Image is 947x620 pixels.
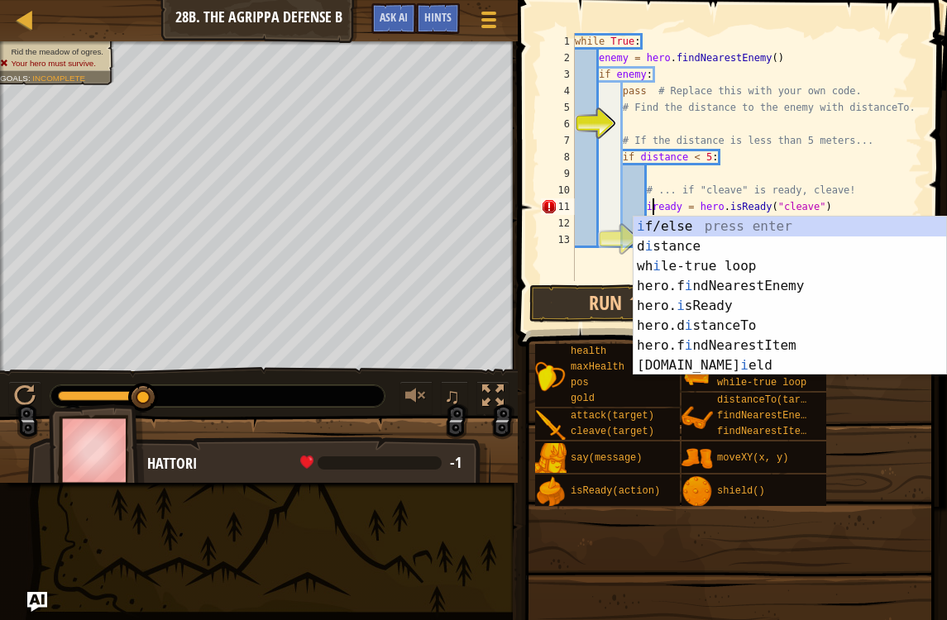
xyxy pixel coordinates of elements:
[717,377,806,389] span: while-true loop
[571,346,606,357] span: health
[571,410,654,422] span: attack(target)
[717,410,825,422] span: findNearestEnemy()
[444,384,461,408] span: ♫
[717,485,765,497] span: shield()
[535,410,567,441] img: portrait.png
[11,59,96,68] span: Your hero must survive.
[468,3,509,42] button: Show game menu
[541,99,575,116] div: 5
[11,47,103,56] span: Rid the meadow of ogres.
[371,3,416,34] button: Ask AI
[541,50,575,66] div: 2
[717,452,788,464] span: moveXY(x, y)
[529,284,720,322] button: Run ⇧↵
[8,381,41,415] button: ⌘ + P: Play
[571,485,660,497] span: isReady(action)
[571,377,589,389] span: pos
[300,455,462,470] div: health: -1 / 169
[32,74,85,83] span: Incomplete
[399,381,433,415] button: Adjust volume
[541,66,575,83] div: 3
[535,476,567,508] img: portrait.png
[49,404,145,496] img: thang_avatar_frame.png
[541,149,575,165] div: 8
[682,476,713,508] img: portrait.png
[571,393,595,404] span: gold
[476,381,509,415] button: Toggle fullscreen
[682,443,713,475] img: portrait.png
[450,452,462,473] span: -1
[380,9,408,25] span: Ask AI
[717,426,818,437] span: findNearestItem()
[28,74,32,83] span: :
[541,83,575,99] div: 4
[535,361,567,393] img: portrait.png
[147,453,474,475] div: Hattori
[541,182,575,198] div: 10
[541,132,575,149] div: 7
[541,33,575,50] div: 1
[571,361,624,373] span: maxHealth
[682,403,713,434] img: portrait.png
[27,592,47,612] button: Ask AI
[541,165,575,182] div: 9
[541,231,575,248] div: 13
[571,426,654,437] span: cleave(target)
[535,443,567,475] img: portrait.png
[441,381,469,415] button: ♫
[571,452,642,464] span: say(message)
[717,394,825,406] span: distanceTo(target)
[424,9,452,25] span: Hints
[541,215,575,231] div: 12
[541,116,575,132] div: 6
[541,198,575,215] div: 11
